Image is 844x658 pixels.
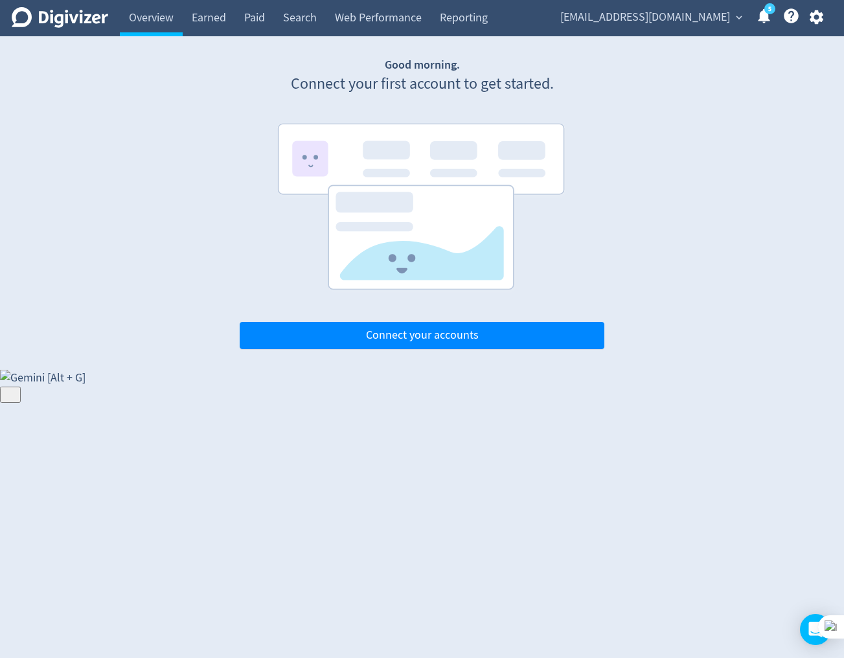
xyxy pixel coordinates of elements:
button: [EMAIL_ADDRESS][DOMAIN_NAME] [556,7,746,28]
span: expand_more [733,12,745,23]
text: 5 [768,5,771,14]
span: [EMAIL_ADDRESS][DOMAIN_NAME] [560,7,730,28]
a: 5 [764,3,775,14]
div: Open Intercom Messenger [800,614,831,645]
